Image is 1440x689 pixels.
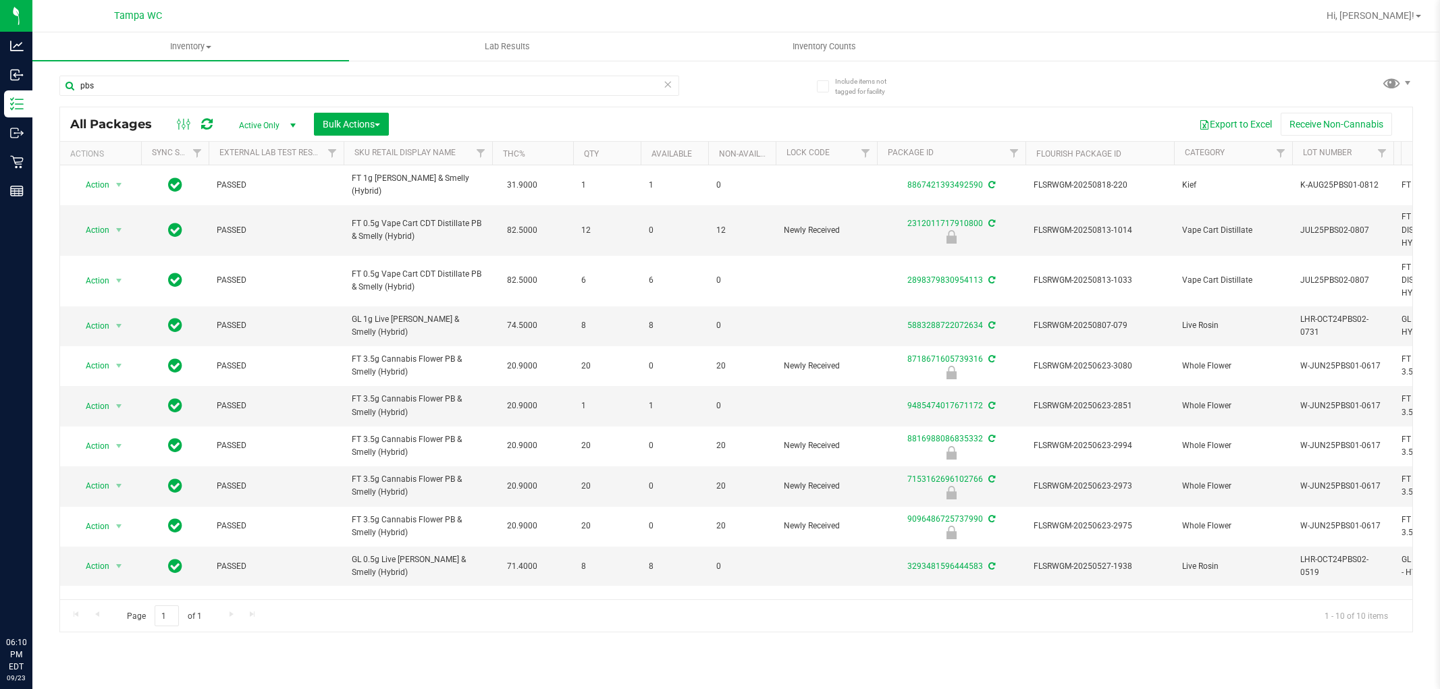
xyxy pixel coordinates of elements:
[217,399,336,412] span: PASSED
[581,360,633,373] span: 20
[1034,224,1166,237] span: FLSRWGM-20250813-1014
[1300,224,1385,237] span: JUL25PBS02-0807
[784,439,869,452] span: Newly Received
[217,480,336,493] span: PASSED
[168,516,182,535] span: In Sync
[59,76,679,96] input: Search Package ID, Item Name, SKU, Lot or Part Number...
[321,142,344,165] a: Filter
[584,149,599,159] a: Qty
[40,579,56,595] iframe: Resource center unread badge
[986,401,995,410] span: Sync from Compliance System
[168,271,182,290] span: In Sync
[74,316,110,335] span: Action
[907,474,983,484] a: 7153162696102766
[986,180,995,190] span: Sync from Compliance System
[1371,142,1393,165] a: Filter
[74,271,110,290] span: Action
[784,480,869,493] span: Newly Received
[1182,319,1284,332] span: Live Rosin
[168,221,182,240] span: In Sync
[111,557,128,576] span: select
[1034,179,1166,192] span: FLSRWGM-20250818-220
[649,319,700,332] span: 8
[649,179,700,192] span: 1
[719,149,779,159] a: Non-Available
[907,275,983,285] a: 2898379830954113
[349,32,666,61] a: Lab Results
[217,274,336,287] span: PASSED
[500,221,544,240] span: 82.5000
[111,356,128,375] span: select
[786,148,830,157] a: Lock Code
[1300,520,1385,532] span: W-JUN25PBS01-0617
[888,148,934,157] a: Package ID
[10,39,24,53] inline-svg: Analytics
[1190,113,1281,136] button: Export to Excel
[986,561,995,571] span: Sync from Compliance System
[581,224,633,237] span: 12
[74,517,110,536] span: Action
[581,560,633,573] span: 8
[111,517,128,536] span: select
[1182,439,1284,452] span: Whole Flower
[986,321,995,330] span: Sync from Compliance System
[716,560,768,573] span: 0
[1281,113,1392,136] button: Receive Non-Cannabis
[168,476,182,495] span: In Sync
[784,360,869,373] span: Newly Received
[716,179,768,192] span: 0
[1036,149,1121,159] a: Flourish Package ID
[907,514,983,524] a: 9096486725737990
[784,224,869,237] span: Newly Received
[219,148,325,157] a: External Lab Test Result
[500,271,544,290] span: 82.5000
[986,434,995,443] span: Sync from Compliance System
[352,553,484,579] span: GL 0.5g Live [PERSON_NAME] & Smelly (Hybrid)
[217,224,336,237] span: PASSED
[217,520,336,532] span: PASSED
[500,516,544,536] span: 20.9000
[186,142,209,165] a: Filter
[1182,520,1284,532] span: Whole Flower
[784,520,869,532] span: Newly Received
[74,476,110,495] span: Action
[168,557,182,576] span: In Sync
[907,561,983,571] a: 3293481596444583
[907,219,983,228] a: 2312011717910800
[716,520,768,532] span: 20
[1182,399,1284,412] span: Whole Flower
[875,446,1028,460] div: Newly Received
[10,155,24,169] inline-svg: Retail
[500,175,544,195] span: 31.9000
[1034,439,1166,452] span: FLSRWGM-20250623-2994
[168,356,182,375] span: In Sync
[1034,274,1166,287] span: FLSRWGM-20250813-1033
[352,313,484,339] span: GL 1g Live [PERSON_NAME] & Smelly (Hybrid)
[649,224,700,237] span: 0
[581,319,633,332] span: 8
[111,175,128,194] span: select
[74,437,110,456] span: Action
[314,113,389,136] button: Bulk Actions
[651,149,692,159] a: Available
[1300,553,1385,579] span: LHR-OCT24PBS02-0519
[111,437,128,456] span: select
[70,117,165,132] span: All Packages
[217,560,336,573] span: PASSED
[1182,560,1284,573] span: Live Rosin
[581,520,633,532] span: 20
[352,353,484,379] span: FT 3.5g Cannabis Flower PB & Smelly (Hybrid)
[649,560,700,573] span: 8
[10,97,24,111] inline-svg: Inventory
[581,274,633,287] span: 6
[649,439,700,452] span: 0
[1182,360,1284,373] span: Whole Flower
[907,354,983,364] a: 8718671605739316
[649,480,700,493] span: 0
[907,180,983,190] a: 8867421393492590
[111,316,128,335] span: select
[500,356,544,376] span: 20.9000
[664,76,673,93] span: Clear
[716,360,768,373] span: 20
[6,636,26,673] p: 06:10 PM EDT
